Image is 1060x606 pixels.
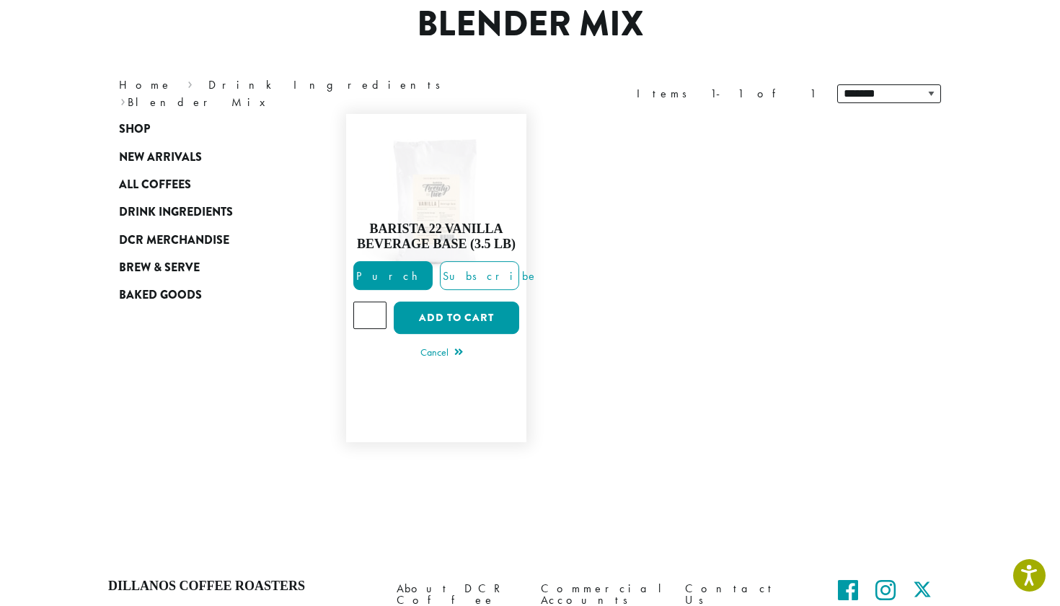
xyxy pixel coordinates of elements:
a: Home [119,77,172,92]
h4: Barista 22 Vanilla Beverage Base (3.5 lb) [353,221,519,252]
span: New Arrivals [119,149,202,167]
h1: Blender Mix [108,4,952,45]
span: › [120,89,125,111]
a: Drink Ingredients [119,198,292,226]
a: Rated 5.00 out of 5 [353,121,519,435]
span: All Coffees [119,176,191,194]
a: New Arrivals [119,143,292,170]
a: Baked Goods [119,281,292,309]
span: Shop [119,120,150,139]
span: Brew & Serve [119,259,200,277]
div: Items 1-1 of 1 [637,85,816,102]
a: Brew & Serve [119,254,292,281]
span: Purchase [354,268,476,284]
span: › [187,71,193,94]
input: Product quantity [353,302,387,329]
a: All Coffees [119,171,292,198]
span: Subscribe [441,268,539,284]
button: Add to cart [394,302,519,334]
nav: Breadcrumb [119,76,508,111]
span: DCR Merchandise [119,232,229,250]
span: Baked Goods [119,286,202,304]
a: Cancel [420,343,463,364]
a: Drink Ingredients [208,77,450,92]
span: Drink Ingredients [119,203,233,221]
a: Shop [119,115,292,143]
a: DCR Merchandise [119,227,292,254]
h4: Dillanos Coffee Roasters [108,579,375,594]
